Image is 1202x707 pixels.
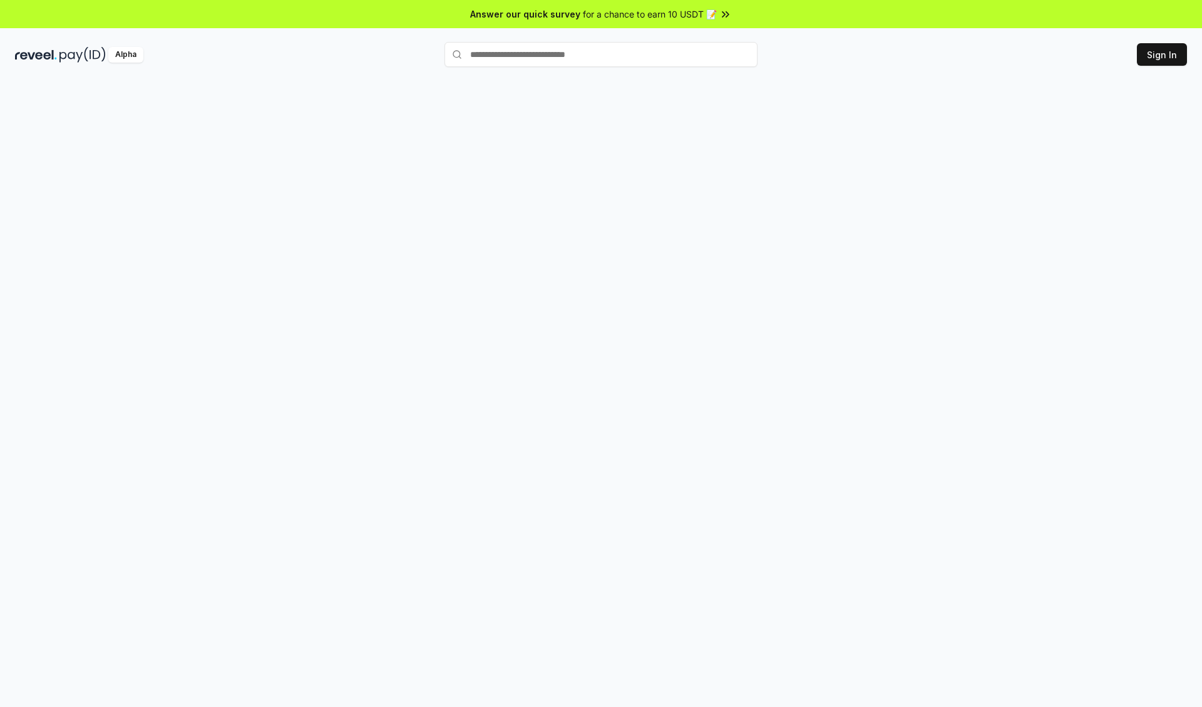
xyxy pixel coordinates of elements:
div: Alpha [108,47,143,63]
button: Sign In [1137,43,1187,66]
span: Answer our quick survey [470,8,580,21]
img: pay_id [59,47,106,63]
img: reveel_dark [15,47,57,63]
span: for a chance to earn 10 USDT 📝 [583,8,717,21]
